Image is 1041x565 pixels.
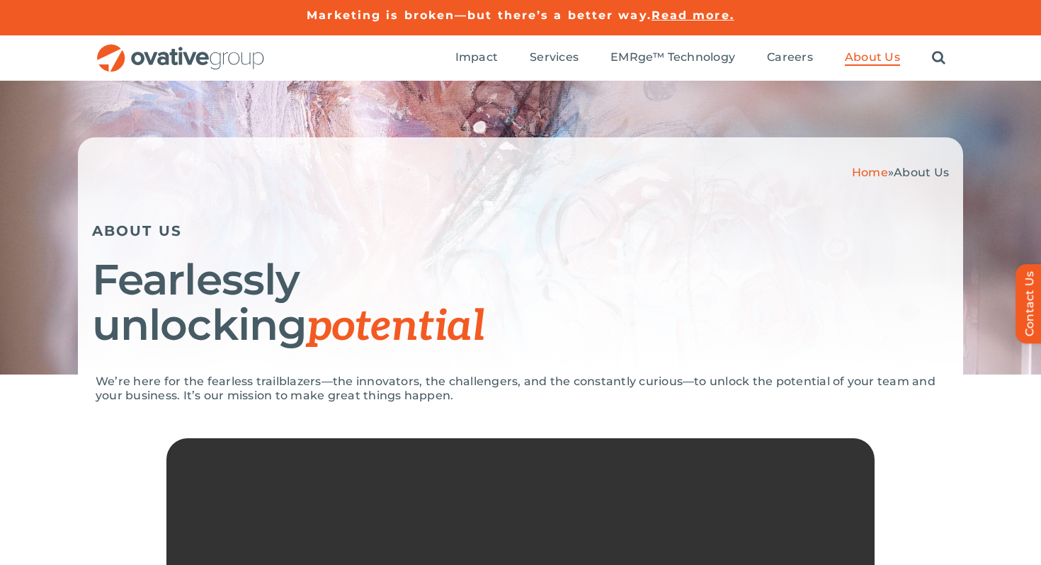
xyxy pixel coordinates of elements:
a: Home [852,166,888,179]
a: Services [530,50,579,66]
span: Impact [455,50,498,64]
span: potential [307,302,484,353]
span: EMRge™ Technology [610,50,735,64]
h1: Fearlessly unlocking [92,257,949,350]
nav: Menu [455,35,945,81]
span: Services [530,50,579,64]
a: Search [932,50,945,66]
span: » [852,166,949,179]
a: About Us [845,50,900,66]
a: EMRge™ Technology [610,50,735,66]
span: About Us [894,166,949,179]
a: Marketing is broken—but there’s a better way. [307,8,652,22]
h5: ABOUT US [92,222,949,239]
p: We’re here for the fearless trailblazers—the innovators, the challengers, and the constantly curi... [96,375,945,403]
a: OG_Full_horizontal_RGB [96,42,266,56]
span: About Us [845,50,900,64]
a: Impact [455,50,498,66]
a: Careers [767,50,813,66]
span: Careers [767,50,813,64]
a: Read more. [652,8,734,22]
